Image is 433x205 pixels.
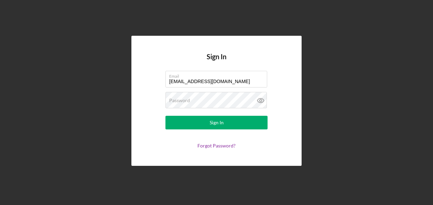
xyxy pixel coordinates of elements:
button: Sign In [165,116,268,129]
div: Sign In [210,116,224,129]
label: Password [169,98,190,103]
h4: Sign In [207,53,226,71]
a: Forgot Password? [197,143,236,148]
label: Email [169,71,267,79]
